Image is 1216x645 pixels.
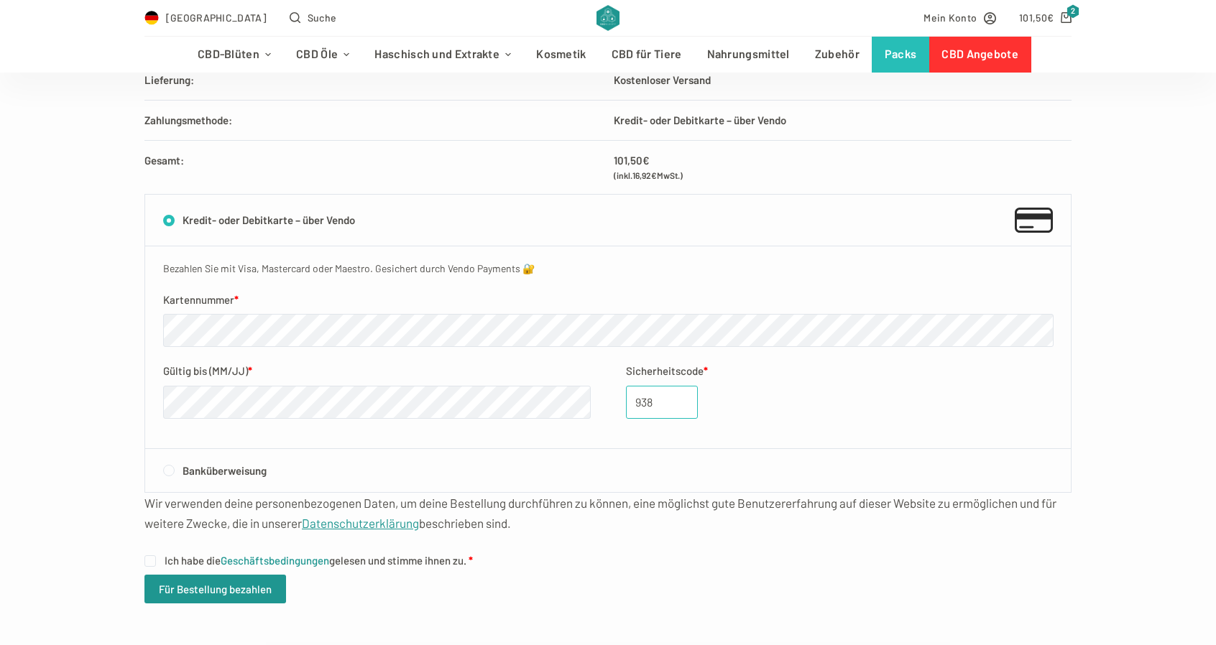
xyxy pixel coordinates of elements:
th: Lieferung: [144,60,606,101]
a: CBD Angebote [929,37,1031,73]
img: CBD Alchemy [597,5,619,31]
label: Banküberweisung [145,449,1071,493]
span: Ich habe die gelesen und stimme ihnen zu. [165,554,466,567]
bdi: 101,50 [1019,11,1054,24]
abbr: erforderlich [469,554,473,567]
td: Kostenloser Versand [606,60,1072,101]
small: (inkl. MwSt.) [614,169,1072,183]
a: Mein Konto [923,9,996,26]
label: Kartennummer [163,291,1054,309]
button: Für Bestellung bezahlen [144,575,286,603]
img: Kredit- oder Debitkarte – über Vendo [1015,208,1053,233]
nav: Header-Menü [185,37,1031,73]
th: Zahlungsmethode: [144,100,606,140]
a: Shopping cart [1019,9,1072,26]
span: € [1047,11,1054,24]
a: Zubehör [802,37,872,73]
span: € [642,154,650,167]
label: Kredit- oder Debitkarte – über Vendo [145,195,1071,246]
button: Open search form [290,9,336,26]
a: Packs [872,37,929,73]
bdi: 101,50 [614,154,650,167]
td: Kredit- oder Debitkarte – über Vendo [606,100,1072,140]
input: Ich habe dieGeschäftsbedingungengelesen und stimme ihnen zu. * [144,555,156,567]
a: Select Country [144,9,267,26]
span: 2 [1067,4,1079,18]
span: € [651,170,657,180]
bdi: 16,92 [632,170,657,180]
a: Nahrungsmittel [694,37,802,73]
th: Gesamt: [144,140,606,194]
input: Sicherheitscode [626,386,698,419]
label: Gültig bis (MM/JJ) [163,362,591,380]
a: CBD Öle [284,37,362,73]
a: Haschisch und Extrakte [362,37,524,73]
a: Datenschutzerklärung [302,516,419,530]
span: Mein Konto [923,9,977,26]
img: DE Flag [144,11,159,25]
a: Geschäftsbedingungen [221,554,329,567]
span: [GEOGRAPHIC_DATA] [166,9,267,26]
a: Kosmetik [524,37,599,73]
p: Wir verwenden deine personenbezogenen Daten, um deine Bestellung durchführen zu können, eine mögl... [144,493,1072,533]
span: Suche [308,9,337,26]
p: Bezahlen Sie mit Visa, Mastercard oder Maestro. Gesichert durch Vendo Payments 🔐 [163,261,1053,276]
a: CBD-Blüten [185,37,283,73]
a: CBD für Tiere [599,37,694,73]
label: Sicherheitscode [626,362,1054,380]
